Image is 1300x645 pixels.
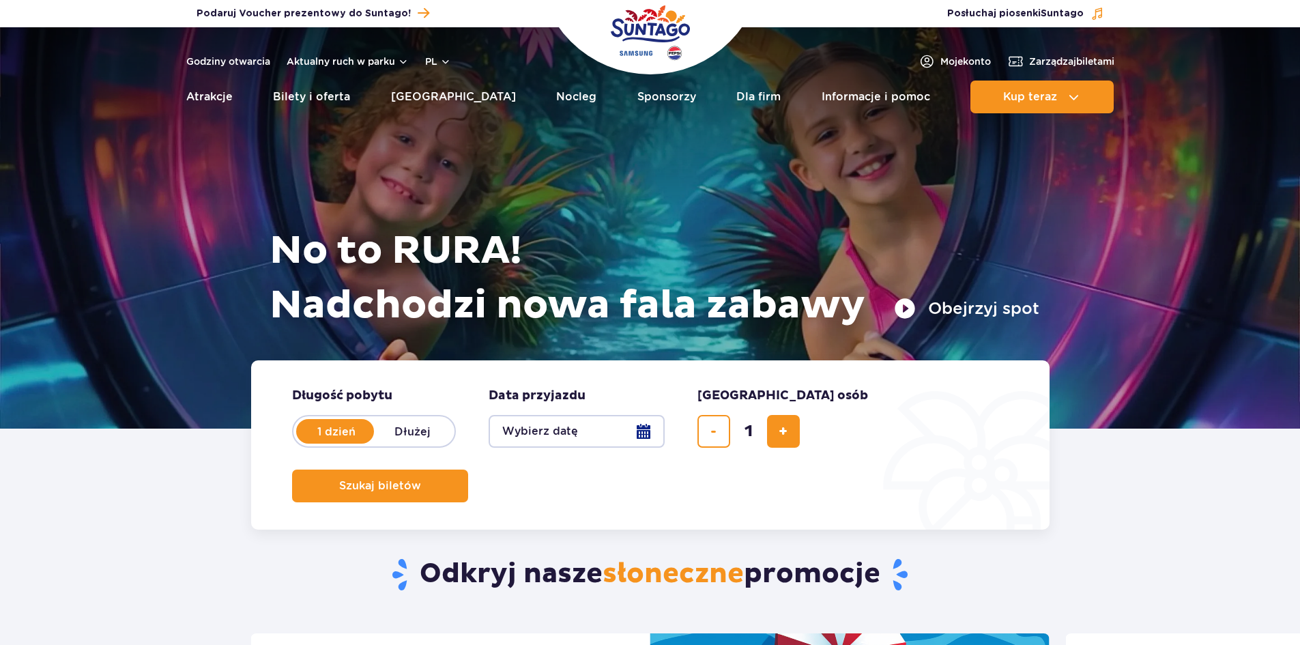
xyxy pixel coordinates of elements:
[736,81,781,113] a: Dla firm
[251,360,1050,530] form: Planowanie wizyty w Park of Poland
[186,81,233,113] a: Atrakcje
[339,480,421,492] span: Szukaj biletów
[197,7,411,20] span: Podaruj Voucher prezentowy do Suntago!
[197,4,429,23] a: Podaruj Voucher prezentowy do Suntago!
[391,81,516,113] a: [GEOGRAPHIC_DATA]
[767,415,800,448] button: dodaj bilet
[298,417,375,446] label: 1 dzień
[940,55,991,68] span: Moje konto
[425,55,451,68] button: pl
[894,298,1039,319] button: Obejrzyj spot
[1007,53,1114,70] a: Zarządzajbiletami
[1003,91,1057,103] span: Kup teraz
[292,470,468,502] button: Szukaj biletów
[732,415,765,448] input: liczba biletów
[250,557,1050,592] h2: Odkryj nasze promocje
[919,53,991,70] a: Mojekonto
[822,81,930,113] a: Informacje i pomoc
[697,388,868,404] span: [GEOGRAPHIC_DATA] osób
[556,81,596,113] a: Nocleg
[374,417,452,446] label: Dłużej
[1041,9,1084,18] span: Suntago
[489,388,586,404] span: Data przyjazdu
[603,557,744,591] span: słoneczne
[637,81,696,113] a: Sponsorzy
[970,81,1114,113] button: Kup teraz
[489,415,665,448] button: Wybierz datę
[292,388,392,404] span: Długość pobytu
[697,415,730,448] button: usuń bilet
[1029,55,1114,68] span: Zarządzaj biletami
[947,7,1084,20] span: Posłuchaj piosenki
[270,224,1039,333] h1: No to RURA! Nadchodzi nowa fala zabawy
[186,55,270,68] a: Godziny otwarcia
[273,81,350,113] a: Bilety i oferta
[947,7,1104,20] button: Posłuchaj piosenkiSuntago
[287,56,409,67] button: Aktualny ruch w parku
